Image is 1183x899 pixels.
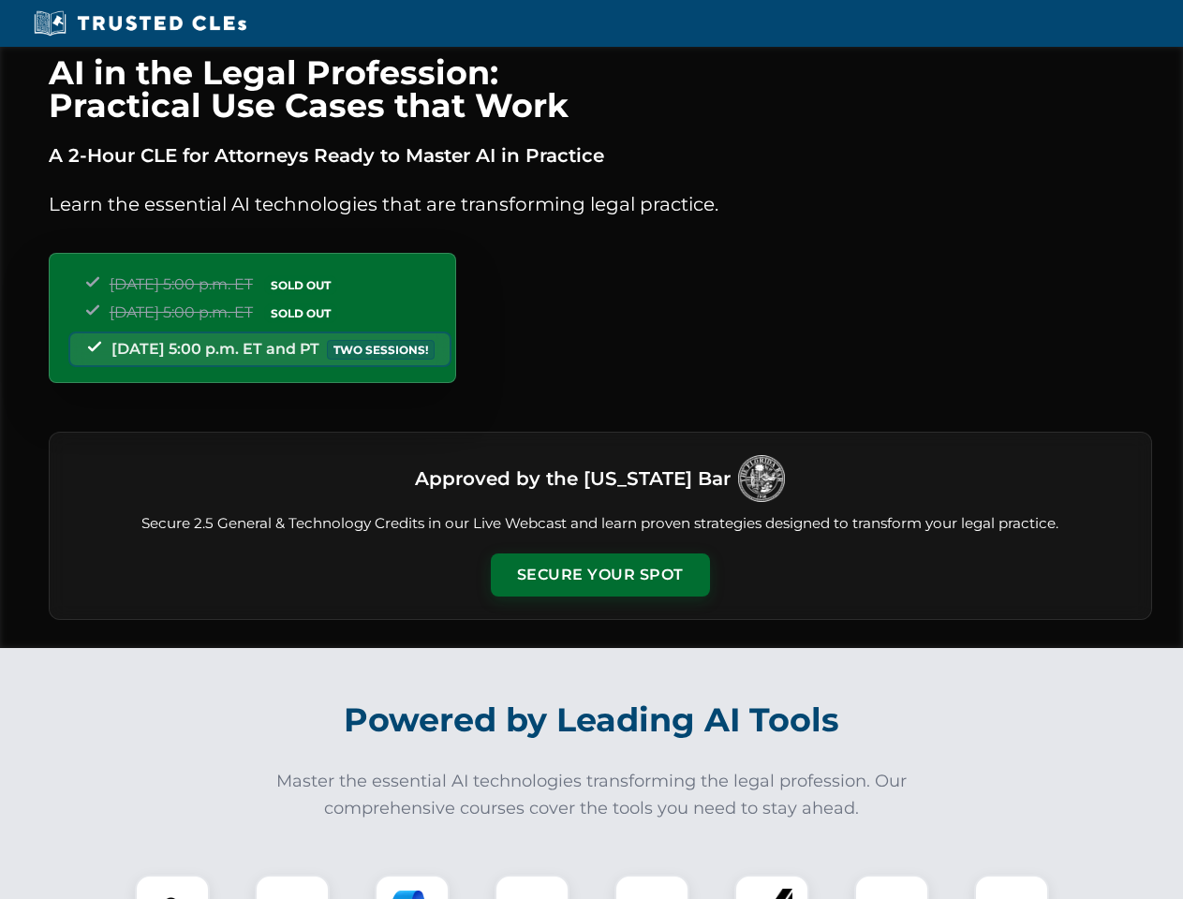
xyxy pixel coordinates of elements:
img: Logo [738,455,785,502]
p: Learn the essential AI technologies that are transforming legal practice. [49,189,1152,219]
img: Trusted CLEs [28,9,252,37]
p: A 2-Hour CLE for Attorneys Ready to Master AI in Practice [49,140,1152,170]
span: SOLD OUT [264,275,337,295]
h3: Approved by the [US_STATE] Bar [415,462,731,495]
h2: Powered by Leading AI Tools [73,687,1111,753]
span: SOLD OUT [264,303,337,323]
button: Secure Your Spot [491,553,710,597]
h1: AI in the Legal Profession: Practical Use Cases that Work [49,56,1152,122]
p: Secure 2.5 General & Technology Credits in our Live Webcast and learn proven strategies designed ... [72,513,1129,535]
p: Master the essential AI technologies transforming the legal profession. Our comprehensive courses... [264,768,920,822]
span: [DATE] 5:00 p.m. ET [110,303,253,321]
span: [DATE] 5:00 p.m. ET [110,275,253,293]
